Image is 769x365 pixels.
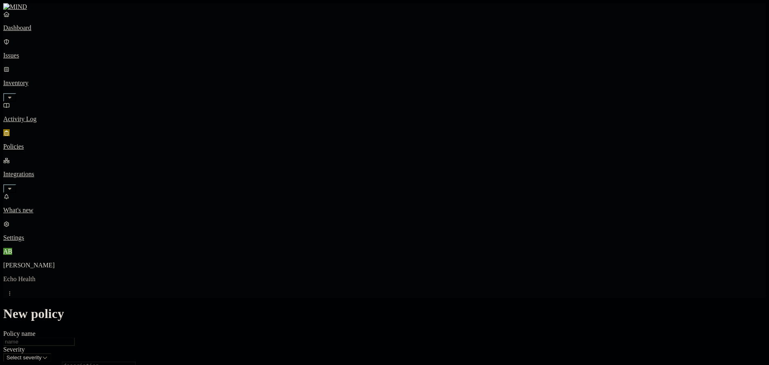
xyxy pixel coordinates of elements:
a: Integrations [3,157,766,192]
p: What's new [3,207,766,214]
a: Settings [3,220,766,241]
p: Activity Log [3,115,766,123]
a: What's new [3,193,766,214]
p: Dashboard [3,24,766,32]
a: Activity Log [3,102,766,123]
span: AB [3,248,12,255]
p: Policies [3,143,766,150]
p: Inventory [3,79,766,87]
a: MIND [3,3,766,11]
p: Settings [3,234,766,241]
img: MIND [3,3,27,11]
h1: New policy [3,306,766,321]
a: Dashboard [3,11,766,32]
p: Issues [3,52,766,59]
input: name [3,337,75,346]
a: Inventory [3,66,766,100]
p: Integrations [3,171,766,178]
p: [PERSON_NAME] [3,262,766,269]
a: Policies [3,129,766,150]
a: Issues [3,38,766,59]
p: Echo Health [3,275,766,283]
label: Policy name [3,330,36,337]
label: Severity [3,346,25,353]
